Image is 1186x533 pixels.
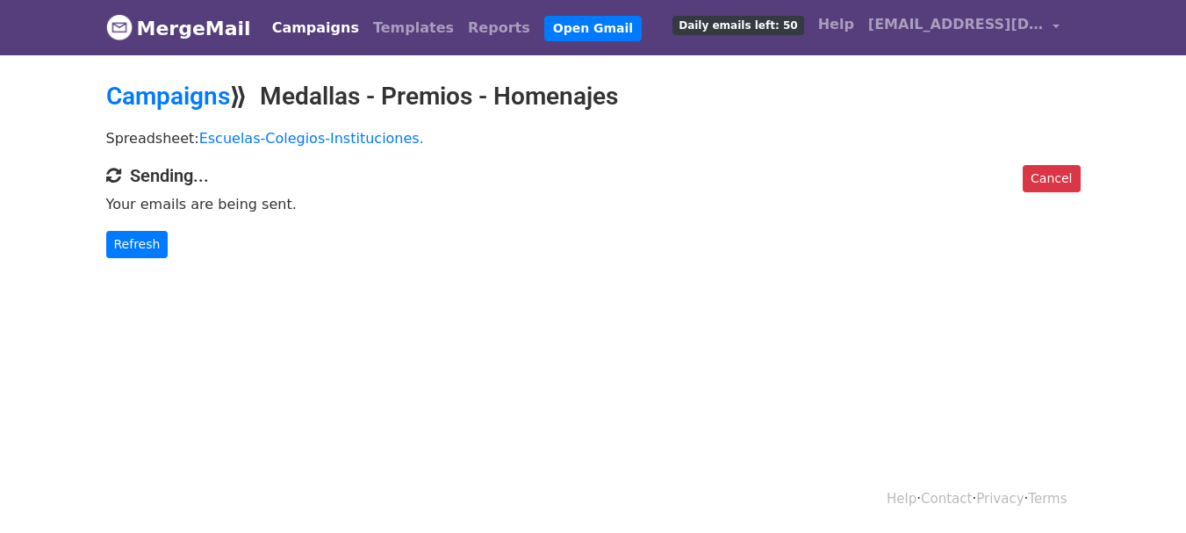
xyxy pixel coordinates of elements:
span: Daily emails left: 50 [672,16,803,35]
a: [EMAIL_ADDRESS][DOMAIN_NAME] [861,7,1067,48]
img: MergeMail logo [106,14,133,40]
p: Spreadsheet: [106,129,1081,148]
h2: ⟫ Medallas - Premios - Homenajes [106,82,1081,112]
a: Daily emails left: 50 [665,7,810,42]
a: Cancel [1023,165,1080,192]
p: Your emails are being sent. [106,195,1081,213]
a: MergeMail [106,10,251,47]
a: Terms [1028,491,1067,507]
a: Templates [366,11,461,46]
span: [EMAIL_ADDRESS][DOMAIN_NAME] [868,14,1044,35]
a: Contact [921,491,972,507]
a: Open Gmail [544,16,642,41]
a: Privacy [976,491,1024,507]
a: Help [887,491,916,507]
a: Campaigns [265,11,366,46]
a: Escuelas-Colegios-Instituciones. [199,130,424,147]
a: Reports [461,11,537,46]
a: Help [811,7,861,42]
a: Refresh [106,231,169,258]
a: Campaigns [106,82,230,111]
h4: Sending... [106,165,1081,186]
